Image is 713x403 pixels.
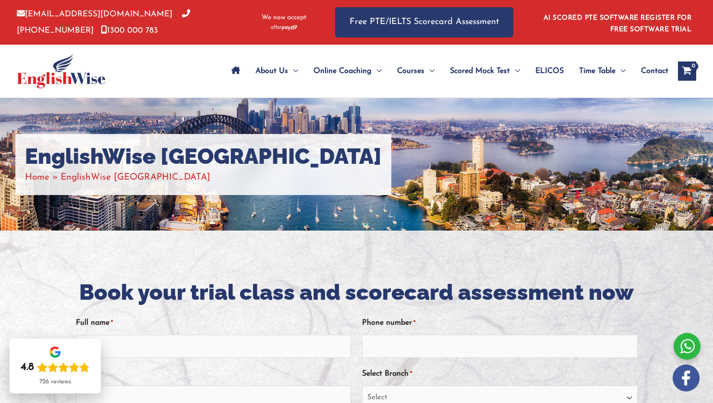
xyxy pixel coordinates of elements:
span: Menu Toggle [616,54,626,88]
a: [EMAIL_ADDRESS][DOMAIN_NAME] [17,10,172,18]
div: 4.8 [21,361,34,374]
label: Phone number [362,315,415,331]
a: About UsMenu Toggle [248,54,306,88]
a: Time TableMenu Toggle [571,54,633,88]
a: Contact [633,54,668,88]
span: Contact [641,54,668,88]
img: cropped-ew-logo [17,54,106,88]
span: EnglishWise [GEOGRAPHIC_DATA] [60,173,210,182]
span: Courses [397,54,424,88]
a: Free PTE/IELTS Scorecard Assessment [335,7,513,37]
a: Scored Mock TestMenu Toggle [442,54,528,88]
nav: Breadcrumbs [25,170,382,185]
label: Full name [76,315,113,331]
img: white-facebook.png [673,365,700,391]
span: Menu Toggle [372,54,382,88]
a: 1300 000 783 [101,26,158,35]
nav: Site Navigation: Main Menu [224,54,668,88]
span: Time Table [579,54,616,88]
a: CoursesMenu Toggle [389,54,442,88]
span: Scored Mock Test [450,54,510,88]
aside: Header Widget 1 [538,7,696,38]
img: Afterpay-Logo [271,25,297,30]
span: ELICOS [535,54,564,88]
span: Online Coaching [314,54,372,88]
a: Online CoachingMenu Toggle [306,54,389,88]
div: Rating: 4.8 out of 5 [21,361,90,374]
h1: EnglishWise [GEOGRAPHIC_DATA] [25,144,382,170]
a: View Shopping Cart, empty [678,61,696,81]
h2: Book your trial class and scorecard assessment now [76,279,638,307]
span: About Us [255,54,288,88]
a: Home [25,173,49,182]
span: We now accept [262,13,306,23]
a: ELICOS [528,54,571,88]
span: Menu Toggle [288,54,298,88]
a: AI SCORED PTE SOFTWARE REGISTER FOR FREE SOFTWARE TRIAL [544,14,692,33]
label: Select Branch [362,366,412,382]
div: 726 reviews [39,378,71,386]
span: Menu Toggle [510,54,520,88]
span: Menu Toggle [424,54,435,88]
a: [PHONE_NUMBER] [17,10,190,34]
